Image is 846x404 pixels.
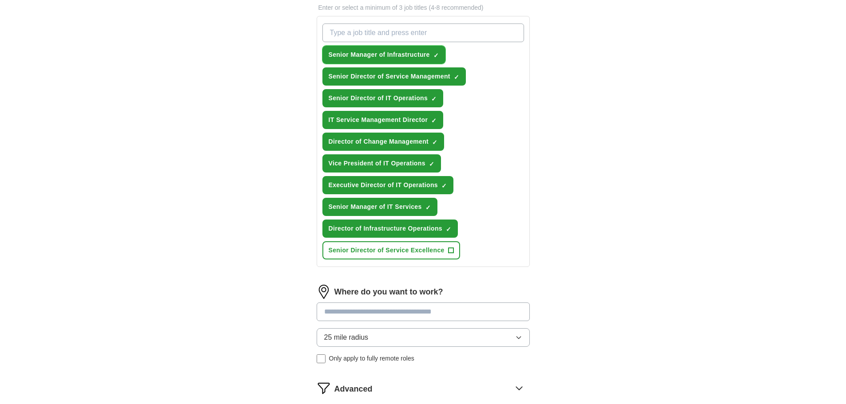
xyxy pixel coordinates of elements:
[322,46,445,64] button: Senior Manager of Infrastructure✓
[329,159,425,168] span: Vice President of IT Operations
[329,224,442,233] span: Director of Infrastructure Operations
[317,354,326,363] input: Only apply to fully remote roles
[329,202,422,212] span: Senior Manager of IT Services
[317,285,331,299] img: location.png
[324,332,369,343] span: 25 mile radius
[322,241,460,259] button: Senior Director of Service Excellence
[322,220,458,238] button: Director of Infrastructure Operations✓
[322,154,441,173] button: Vice President of IT Operations✓
[322,67,466,86] button: Senior Director of Service Management✓
[317,3,530,12] p: Enter or select a minimum of 3 job titles (4-8 recommended)
[432,139,437,146] span: ✓
[329,94,428,103] span: Senior Director of IT Operations
[322,133,445,151] button: Director of Change Management✓
[317,381,331,395] img: filter
[329,246,445,255] span: Senior Director of Service Excellence
[317,328,530,347] button: 25 mile radius
[433,52,439,59] span: ✓
[446,226,451,233] span: ✓
[431,95,437,102] span: ✓
[329,50,430,59] span: Senior Manager of Infrastructure
[429,161,434,168] span: ✓
[329,180,438,190] span: Executive Director of IT Operations
[454,74,459,81] span: ✓
[441,182,447,189] span: ✓
[322,24,524,42] input: Type a job title and press enter
[329,115,428,125] span: IT Service Management Director
[334,383,373,395] span: Advanced
[322,176,453,194] button: Executive Director of IT Operations✓
[322,198,437,216] button: Senior Manager of IT Services✓
[334,286,443,298] label: Where do you want to work?
[425,204,431,211] span: ✓
[329,354,414,363] span: Only apply to fully remote roles
[322,111,444,129] button: IT Service Management Director✓
[329,72,450,81] span: Senior Director of Service Management
[329,137,429,146] span: Director of Change Management
[431,117,437,124] span: ✓
[322,89,444,107] button: Senior Director of IT Operations✓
